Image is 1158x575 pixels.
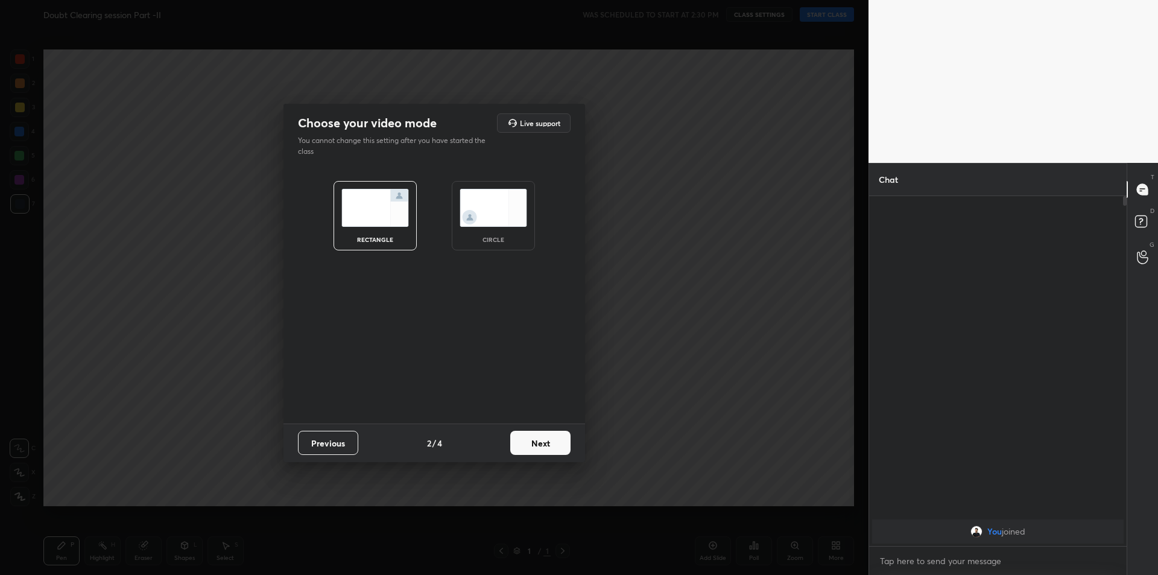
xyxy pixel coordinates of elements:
p: T [1151,173,1154,182]
div: grid [869,517,1127,546]
h5: Live support [520,119,560,127]
button: Previous [298,431,358,455]
p: Chat [869,164,908,195]
h4: 4 [437,437,442,450]
p: G [1150,240,1154,249]
h2: Choose your video mode [298,115,437,131]
h4: 2 [427,437,431,450]
img: a23c7d1b6cba430992ed97ba714bd577.jpg [970,526,982,538]
img: normalScreenIcon.ae25ed63.svg [341,189,409,227]
div: circle [469,237,517,243]
span: joined [1002,527,1025,536]
p: D [1150,206,1154,215]
p: You cannot change this setting after you have started the class [298,135,493,157]
button: Next [510,431,571,455]
img: circleScreenIcon.acc0effb.svg [460,189,527,227]
span: You [987,527,1002,536]
h4: / [432,437,436,450]
div: rectangle [351,237,399,243]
